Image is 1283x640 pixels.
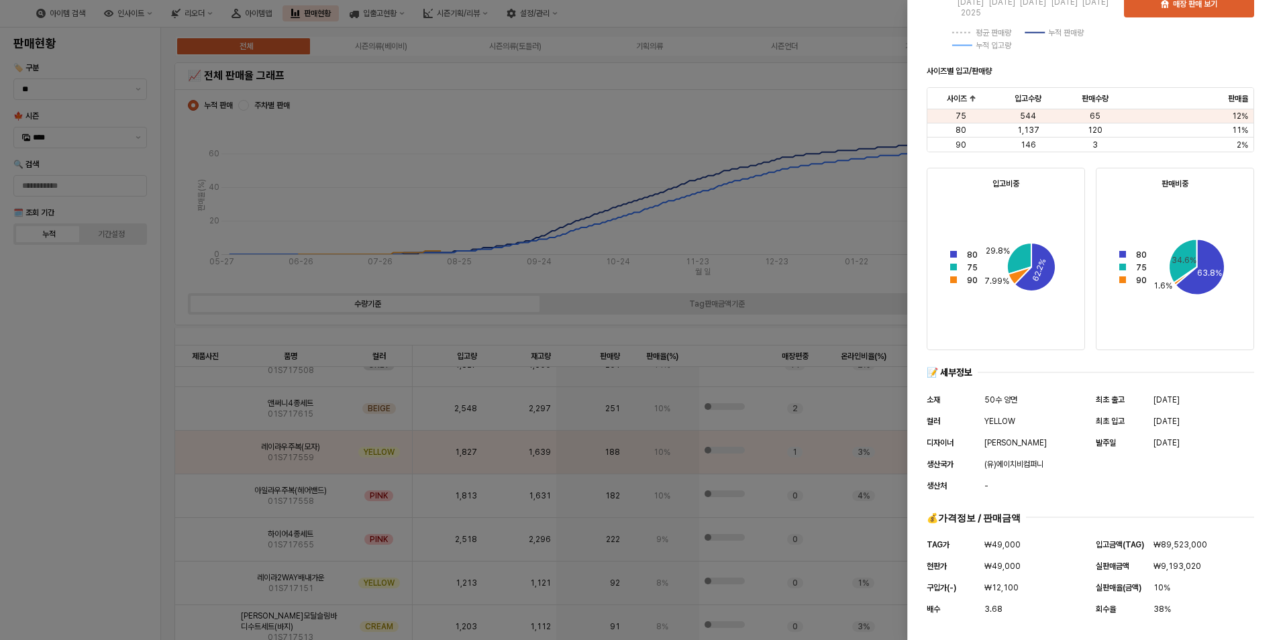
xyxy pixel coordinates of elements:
span: ₩89,523,000 [1153,538,1207,551]
span: 사이즈 [947,93,967,104]
span: 소재 [927,395,940,405]
span: 최초 입고 [1096,417,1125,426]
strong: 입고비중 [992,179,1019,189]
span: - [984,479,988,492]
span: 입고금액(TAG) [1096,540,1144,549]
strong: 사이즈별 입고/판매량 [927,66,992,76]
span: [DATE] [1153,415,1180,428]
span: 입고수량 [1015,93,1041,104]
span: 디자이너 [927,438,954,447]
span: [PERSON_NAME] [984,436,1047,449]
div: 📝 세부정보 [927,366,972,379]
span: [DATE] [1153,393,1180,407]
button: ₩89,523,000 [1153,537,1207,553]
span: 구입가(-) [927,583,956,592]
span: 3 [1092,140,1098,150]
div: 💰가격정보 / 판매금액 [927,511,1021,524]
span: 75 [956,111,966,121]
span: 생산처 [927,481,947,490]
span: 배수 [927,604,940,614]
span: 최초 출고 [1096,395,1125,405]
span: 회수율 [1096,604,1116,614]
span: 11% [1232,125,1248,136]
span: TAG가 [927,540,950,549]
span: 120 [1088,125,1102,136]
span: 컬러 [927,417,940,426]
span: [DATE] [1153,436,1180,449]
span: ₩49,000 [984,559,1021,573]
span: 생산국가 [927,460,954,469]
span: ₩9,193,020 [1153,559,1201,573]
span: 544 [1020,111,1036,121]
span: 2% [1237,140,1248,150]
span: 80 [956,125,966,136]
span: 현판가 [927,562,947,571]
span: (유)에이치비컴퍼니 [984,458,1043,471]
span: 65 [1090,111,1100,121]
span: 실판매금액 [1096,562,1129,571]
span: 90 [956,140,966,150]
span: 12% [1232,111,1248,121]
span: ₩12,100 [984,581,1019,594]
span: 50수 양면 [984,393,1017,407]
span: 146 [1021,140,1036,150]
span: YELLOW [984,415,1015,428]
span: 1,137 [1017,125,1039,136]
span: ₩49,000 [984,538,1021,551]
span: 10% [1153,581,1170,594]
span: 판매율 [1228,93,1248,104]
span: 3.68 [984,602,1003,616]
strong: 판매비중 [1162,179,1188,189]
span: 판매수량 [1082,93,1109,104]
span: 38% [1153,602,1171,616]
span: 실판매율(금액) [1096,583,1141,592]
span: 발주일 [1096,438,1116,447]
